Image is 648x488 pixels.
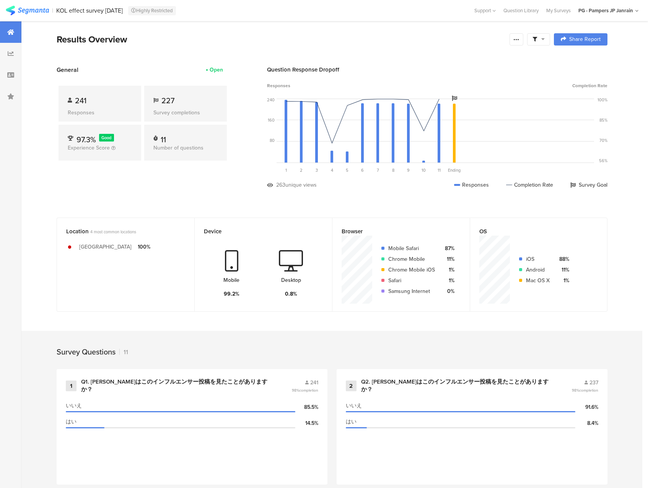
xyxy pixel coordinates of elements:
span: 3 [316,167,318,173]
span: General [57,65,78,74]
div: Mac OS X [526,277,550,285]
a: Question Library [500,7,542,14]
div: 1% [441,277,454,285]
div: 99.2% [224,290,239,298]
div: Results Overview [57,33,506,46]
div: Responses [68,109,132,117]
span: 1 [285,167,287,173]
div: 85% [599,117,607,123]
a: My Surveys [542,7,575,14]
div: OS [479,227,585,236]
div: 11% [556,266,569,274]
div: [GEOGRAPHIC_DATA] [79,243,132,251]
div: 1% [556,277,569,285]
div: 160 [268,117,275,123]
span: 10 [422,167,426,173]
div: Chrome Mobile iOS [388,266,435,274]
div: 91.6% [575,403,598,411]
span: Good [101,135,111,141]
div: Survey Questions [57,346,116,358]
div: 0% [441,287,454,295]
div: 263 [276,181,285,189]
span: Number of questions [153,144,204,152]
div: 1% [441,266,454,274]
span: いいえ [66,402,82,410]
div: KOL effect survey [DATE] [56,7,123,14]
div: 14.5% [295,419,318,427]
img: segmanta logo [6,6,49,15]
div: Support [474,5,496,16]
i: Survey Goal [452,96,457,101]
div: Desktop [281,276,301,284]
div: 85.5% [295,403,318,411]
span: completion [579,387,598,393]
span: Experience Score [68,144,110,152]
span: 8 [392,167,394,173]
div: Responses [454,181,489,189]
span: 9 [407,167,410,173]
div: 100% [598,97,607,103]
div: Chrome Mobile [388,255,435,263]
div: 8.4% [575,419,598,427]
span: はい [346,418,357,426]
span: 5 [346,167,348,173]
div: 80 [270,137,275,143]
span: 237 [589,379,598,387]
div: Survey Goal [570,181,607,189]
div: Browser [342,227,448,236]
div: Mobile [223,276,239,284]
span: 11 [438,167,441,173]
div: 88% [556,255,569,263]
div: Location [66,227,173,236]
div: 56% [599,158,607,164]
div: 240 [267,97,275,103]
div: Ending [447,167,462,173]
div: Question Response Dropoff [267,65,607,74]
div: Q1. [PERSON_NAME]はこのインフルエンサー投稿を見たことがありますか？ [81,378,273,393]
span: Completion Rate [572,82,607,89]
div: 100% [138,243,150,251]
div: Q2. [PERSON_NAME]はこのインフルエンサー投稿を見たことがありますか？ [361,378,553,393]
span: 7 [377,167,379,173]
span: いいえ [346,402,362,410]
div: Highly Restricted [128,6,176,15]
span: 6 [361,167,364,173]
div: 11 [119,348,128,356]
span: 241 [75,95,86,106]
span: completion [299,387,318,393]
div: 11% [441,255,454,263]
span: 241 [310,379,318,387]
span: Share Report [569,37,601,42]
span: 4 most common locations [90,229,136,235]
div: PG - Pampers JP Janrain [578,7,633,14]
div: 11 [161,134,166,142]
span: 2 [300,167,303,173]
span: 98% [572,387,598,393]
div: Samsung Internet [388,287,435,295]
div: unique views [285,181,317,189]
div: 2 [346,381,357,391]
div: Android [526,266,550,274]
span: 98% [292,387,318,393]
div: Mobile Safari [388,244,435,252]
div: Safari [388,277,435,285]
div: 0.8% [285,290,297,298]
span: 97.3% [77,134,96,145]
span: 227 [161,95,174,106]
div: 87% [441,244,454,252]
div: iOS [526,255,550,263]
div: Open [210,66,223,74]
span: 4 [331,167,333,173]
div: Device [204,227,310,236]
span: はい [66,418,77,426]
div: Completion Rate [506,181,553,189]
div: 70% [599,137,607,143]
div: | [52,6,53,15]
div: Survey completions [153,109,218,117]
span: Responses [267,82,290,89]
div: 1 [66,381,77,391]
